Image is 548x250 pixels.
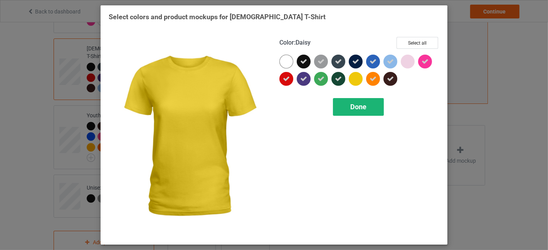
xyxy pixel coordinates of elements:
[279,39,294,46] span: Color
[279,39,311,47] h4: :
[109,37,269,237] img: regular.jpg
[397,37,438,49] button: Select all
[109,13,326,21] span: Select colors and product mockups for [DEMOGRAPHIC_DATA] T-Shirt
[350,103,366,111] span: Done
[296,39,311,46] span: Daisy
